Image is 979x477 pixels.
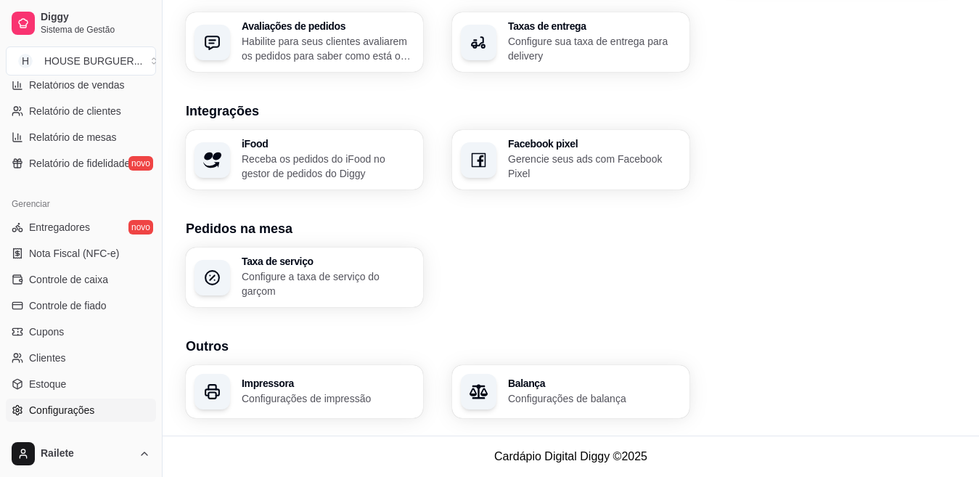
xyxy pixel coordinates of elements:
[242,269,414,298] p: Configure a taxa de serviço do garçom
[242,378,414,388] h3: Impressora
[508,21,681,31] h3: Taxas de entrega
[452,12,689,72] button: Taxas de entregaConfigure sua taxa de entrega para delivery
[29,246,119,261] span: Nota Fiscal (NFC-e)
[186,101,956,121] h3: Integrações
[29,78,125,92] span: Relatórios de vendas
[508,139,681,149] h3: Facebook pixel
[186,219,956,239] h3: Pedidos na mesa
[242,152,414,181] p: Receba os pedidos do iFood no gestor de pedidos do Diggy
[6,294,156,317] a: Controle de fiado
[29,272,108,287] span: Controle de caixa
[6,216,156,239] a: Entregadoresnovo
[242,34,414,63] p: Habilite para seus clientes avaliarem os pedidos para saber como está o feedback da sua loja
[29,104,121,118] span: Relatório de clientes
[29,403,94,417] span: Configurações
[29,351,66,365] span: Clientes
[6,152,156,175] a: Relatório de fidelidadenovo
[29,298,107,313] span: Controle de fiado
[6,242,156,265] a: Nota Fiscal (NFC-e)
[186,130,423,189] button: iFoodReceba os pedidos do iFood no gestor de pedidos do Diggy
[6,372,156,396] a: Estoque
[41,447,133,460] span: Railete
[6,73,156,97] a: Relatórios de vendas
[41,24,150,36] span: Sistema de Gestão
[242,21,414,31] h3: Avaliações de pedidos
[6,99,156,123] a: Relatório de clientes
[242,139,414,149] h3: iFood
[508,378,681,388] h3: Balança
[44,54,142,68] div: HOUSE BURGUER ...
[452,365,689,418] button: BalançaConfigurações de balança
[242,391,414,406] p: Configurações de impressão
[6,436,156,471] button: Railete
[186,365,423,418] button: ImpressoraConfigurações de impressão
[186,336,956,356] h3: Outros
[6,346,156,370] a: Clientes
[6,192,156,216] div: Gerenciar
[163,436,979,477] footer: Cardápio Digital Diggy © 2025
[6,6,156,41] a: DiggySistema de Gestão
[186,248,423,307] button: Taxa de serviçoConfigure a taxa de serviço do garçom
[29,325,64,339] span: Cupons
[18,54,33,68] span: H
[29,377,66,391] span: Estoque
[6,320,156,343] a: Cupons
[6,46,156,76] button: Select a team
[29,156,130,171] span: Relatório de fidelidade
[186,12,423,72] button: Avaliações de pedidosHabilite para seus clientes avaliarem os pedidos para saber como está o feed...
[6,126,156,149] a: Relatório de mesas
[242,256,414,266] h3: Taxa de serviço
[508,34,681,63] p: Configure sua taxa de entrega para delivery
[508,391,681,406] p: Configurações de balança
[6,399,156,422] a: Configurações
[452,130,689,189] button: Facebook pixelGerencie seus ads com Facebook Pixel
[29,130,117,144] span: Relatório de mesas
[508,152,681,181] p: Gerencie seus ads com Facebook Pixel
[41,11,150,24] span: Diggy
[6,268,156,291] a: Controle de caixa
[29,220,90,235] span: Entregadores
